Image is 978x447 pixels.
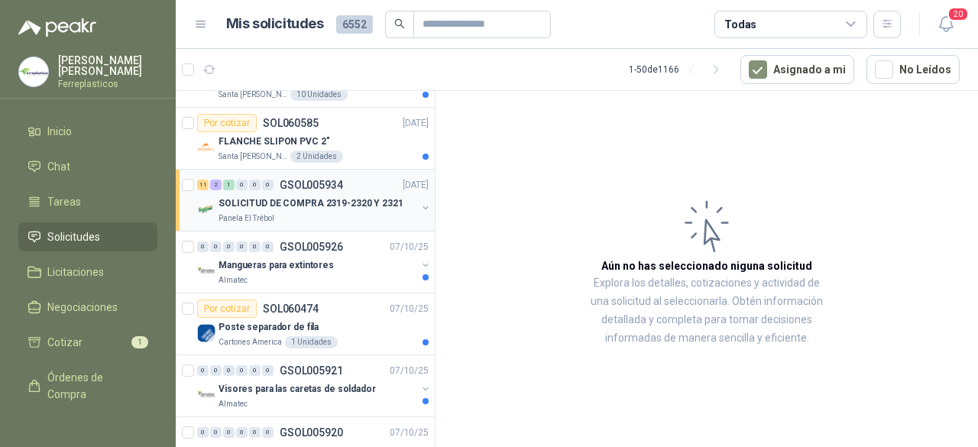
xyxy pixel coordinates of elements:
[18,222,157,251] a: Solicitudes
[219,336,282,348] p: Cartones America
[262,365,274,376] div: 0
[236,427,248,438] div: 0
[601,258,812,274] h3: Aún no has seleccionado niguna solicitud
[197,200,215,219] img: Company Logo
[18,187,157,216] a: Tareas
[932,11,960,38] button: 20
[403,116,429,131] p: [DATE]
[219,196,403,211] p: SOLICITUD DE COMPRA 2319-2320 Y 2321
[47,334,83,351] span: Cotizar
[290,89,348,101] div: 10 Unidades
[262,241,274,252] div: 0
[197,176,432,225] a: 11 2 1 0 0 0 GSOL005934[DATE] Company LogoSOLICITUD DE COMPRA 2319-2320 Y 2321Panela El Trébol
[219,258,334,273] p: Mangueras para extintores
[588,274,825,348] p: Explora los detalles, cotizaciones y actividad de una solicitud al seleccionarla. Obtén informaci...
[262,180,274,190] div: 0
[18,152,157,181] a: Chat
[18,328,157,357] a: Cotizar1
[219,382,376,397] p: Visores para las caretas de soldador
[210,427,222,438] div: 0
[47,193,81,210] span: Tareas
[176,108,435,170] a: Por cotizarSOL060585[DATE] Company LogoFLANCHE SLIPON PVC 2"Santa [PERSON_NAME]2 Unidades
[280,427,343,438] p: GSOL005920
[249,241,261,252] div: 0
[18,363,157,409] a: Órdenes de Compra
[390,302,429,316] p: 07/10/25
[219,151,287,163] p: Santa [PERSON_NAME]
[629,57,728,82] div: 1 - 50 de 1166
[390,240,429,254] p: 07/10/25
[249,365,261,376] div: 0
[249,427,261,438] div: 0
[223,427,235,438] div: 0
[394,18,405,29] span: search
[223,241,235,252] div: 0
[47,228,100,245] span: Solicitudes
[390,426,429,440] p: 07/10/25
[947,7,969,21] span: 20
[197,361,432,410] a: 0 0 0 0 0 0 GSOL00592107/10/25 Company LogoVisores para las caretas de soldadorAlmatec
[236,365,248,376] div: 0
[236,180,248,190] div: 0
[403,178,429,193] p: [DATE]
[219,134,329,149] p: FLANCHE SLIPON PVC 2"
[18,117,157,146] a: Inicio
[219,398,248,410] p: Almatec
[197,427,209,438] div: 0
[866,55,960,84] button: No Leídos
[47,158,70,175] span: Chat
[18,258,157,287] a: Licitaciones
[280,365,343,376] p: GSOL005921
[285,336,338,348] div: 1 Unidades
[131,336,148,348] span: 1
[263,118,319,128] p: SOL060585
[197,238,432,287] a: 0 0 0 0 0 0 GSOL00592607/10/25 Company LogoMangueras para extintoresAlmatec
[210,180,222,190] div: 2
[219,320,319,335] p: Poste separador de fila
[219,89,287,101] p: Santa [PERSON_NAME]
[226,13,324,35] h1: Mis solicitudes
[197,324,215,342] img: Company Logo
[223,365,235,376] div: 0
[197,365,209,376] div: 0
[197,241,209,252] div: 0
[236,241,248,252] div: 0
[197,386,215,404] img: Company Logo
[210,365,222,376] div: 0
[197,300,257,318] div: Por cotizar
[58,55,157,76] p: [PERSON_NAME] [PERSON_NAME]
[197,180,209,190] div: 11
[280,180,343,190] p: GSOL005934
[249,180,261,190] div: 0
[58,79,157,89] p: Ferreplasticos
[336,15,373,34] span: 6552
[18,18,96,37] img: Logo peakr
[262,427,274,438] div: 0
[197,114,257,132] div: Por cotizar
[47,264,104,280] span: Licitaciones
[290,151,343,163] div: 2 Unidades
[280,241,343,252] p: GSOL005926
[18,293,157,322] a: Negociaciones
[219,212,274,225] p: Panela El Trébol
[724,16,756,33] div: Todas
[19,57,48,86] img: Company Logo
[740,55,854,84] button: Asignado a mi
[263,303,319,314] p: SOL060474
[47,369,143,403] span: Órdenes de Compra
[47,123,72,140] span: Inicio
[219,274,248,287] p: Almatec
[47,299,118,316] span: Negociaciones
[197,262,215,280] img: Company Logo
[390,364,429,378] p: 07/10/25
[223,180,235,190] div: 1
[176,293,435,355] a: Por cotizarSOL06047407/10/25 Company LogoPoste separador de filaCartones America1 Unidades
[197,138,215,157] img: Company Logo
[210,241,222,252] div: 0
